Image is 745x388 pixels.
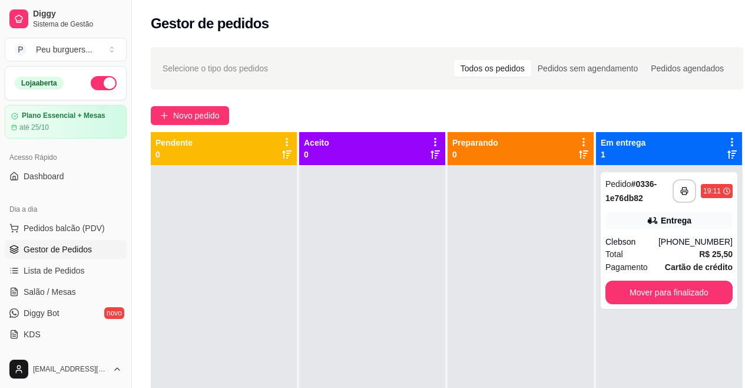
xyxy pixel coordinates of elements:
span: Lista de Pedidos [24,265,85,277]
a: KDS [5,325,127,344]
span: Novo pedido [173,109,220,122]
a: Gestor de Pedidos [5,240,127,259]
div: Todos os pedidos [454,60,531,77]
span: Salão / Mesas [24,286,76,298]
strong: # 0336-1e76db82 [605,179,657,203]
article: Plano Essencial + Mesas [22,111,105,120]
span: Pedido [605,179,631,189]
article: até 25/10 [19,123,49,132]
div: Entrega [661,215,691,226]
span: Selecione o tipo dos pedidos [163,62,268,75]
div: [PHONE_NUMBER] [658,236,733,248]
div: 19:11 [703,186,721,196]
button: Mover para finalizado [605,281,733,304]
div: Clebson [605,236,658,248]
p: Aceito [304,137,329,149]
p: Pendente [155,137,193,149]
a: Lista de Pedidos [5,261,127,280]
span: P [15,44,27,55]
p: 0 [304,149,329,160]
span: [EMAIL_ADDRESS][DOMAIN_NAME] [33,364,108,374]
span: KDS [24,328,41,340]
span: Diggy [33,9,122,19]
button: Pedidos balcão (PDV) [5,219,127,238]
p: 0 [452,149,498,160]
button: Novo pedido [151,106,229,125]
span: Diggy Bot [24,307,59,319]
span: Sistema de Gestão [33,19,122,29]
p: Preparando [452,137,498,149]
span: Pagamento [605,261,648,274]
strong: Cartão de crédito [665,262,733,272]
a: Salão / Mesas [5,282,127,301]
span: Gestor de Pedidos [24,244,92,255]
div: Acesso Rápido [5,148,127,167]
a: Diggy Botnovo [5,304,127,323]
a: Dashboard [5,167,127,186]
button: Alterar Status [91,76,117,90]
h2: Gestor de pedidos [151,14,269,33]
div: Loja aberta [15,77,64,90]
div: Peu burguers ... [36,44,92,55]
p: 1 [601,149,645,160]
span: Pedidos balcão (PDV) [24,222,105,234]
span: Dashboard [24,170,64,182]
a: Plano Essencial + Mesasaté 25/10 [5,105,127,139]
button: Select a team [5,38,127,61]
strong: R$ 25,50 [699,249,733,259]
a: DiggySistema de Gestão [5,5,127,33]
button: [EMAIL_ADDRESS][DOMAIN_NAME] [5,355,127,383]
p: Em entrega [601,137,645,149]
div: Dia a dia [5,200,127,219]
div: Pedidos sem agendamento [531,60,644,77]
span: plus [160,111,168,120]
div: Pedidos agendados [644,60,730,77]
p: 0 [155,149,193,160]
span: Total [605,248,623,261]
